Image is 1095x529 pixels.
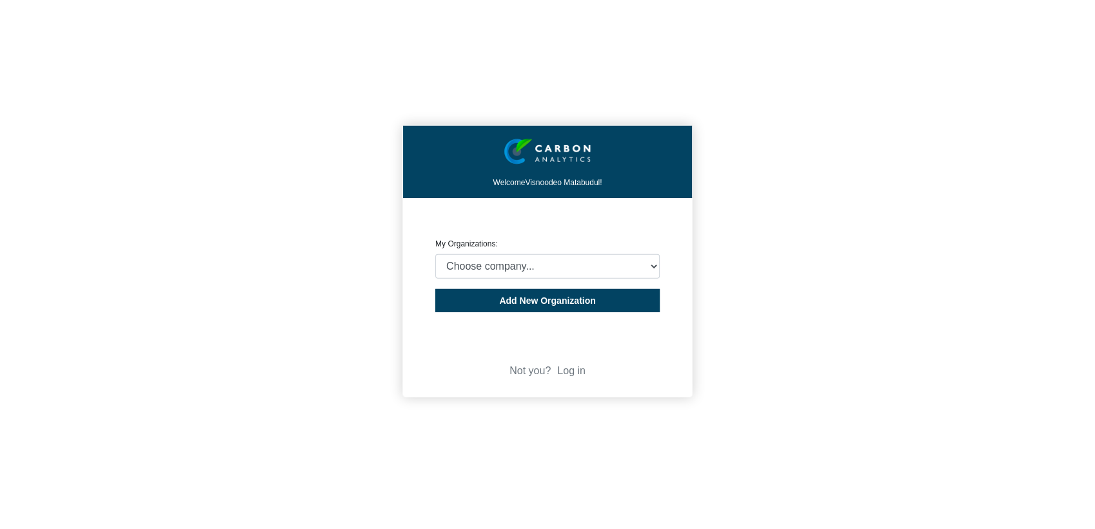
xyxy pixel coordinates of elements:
[509,365,551,376] span: Not you?
[435,239,498,248] label: My Organizations:
[435,217,660,228] p: CREATE ORGANIZATION
[557,365,586,376] a: Log in
[504,139,591,165] img: insight-logo-2.png
[435,289,660,312] button: Add New Organization
[499,295,595,306] span: Add New Organization
[493,178,526,187] span: Welcome
[525,178,602,187] span: Visnoodeo Matabudul!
